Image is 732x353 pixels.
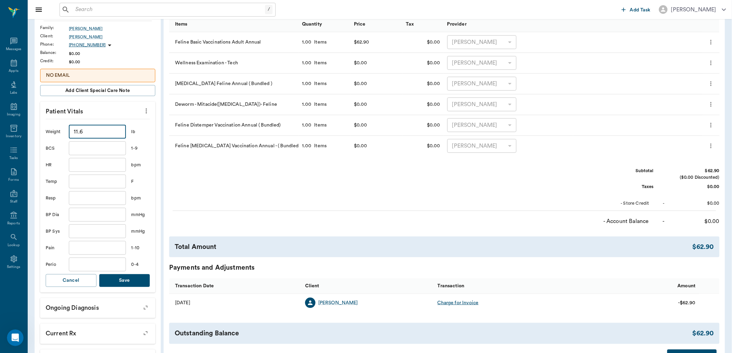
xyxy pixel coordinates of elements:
[706,78,716,90] button: more
[668,217,720,225] div: $0.00
[169,53,299,74] div: Wellness Examination - Tech
[447,15,467,34] div: Provider
[402,136,444,157] div: $0.00
[693,328,714,338] div: $62.90
[9,156,18,161] div: Tasks
[175,276,214,296] div: Transaction Date
[312,142,327,149] div: Items
[668,200,720,207] div: $0.00
[7,221,20,226] div: Reports
[175,15,187,34] div: Items
[299,16,350,32] div: Quantity
[46,274,97,287] button: Cancel
[131,195,150,202] div: bpm
[678,276,696,296] div: Amount
[302,278,434,294] div: Client
[169,74,299,94] div: [MEDICAL_DATA] Feline Annual ( Bundled )
[9,68,18,74] div: Appts
[32,3,46,17] button: Close drawer
[175,242,693,252] div: Total Amount
[402,16,444,32] div: Tax
[354,78,367,89] div: $0.00
[312,59,327,66] div: Items
[302,101,312,108] div: 1.00
[434,278,567,294] div: Transaction
[354,99,367,110] div: $0.00
[706,57,716,69] button: more
[7,264,21,270] div: Settings
[302,80,312,87] div: 1.00
[706,36,716,48] button: more
[8,177,19,183] div: Forms
[169,16,299,32] div: Items
[40,33,69,39] div: Client :
[46,261,63,268] div: Perio
[567,278,699,294] div: Amount
[663,217,665,225] div: -
[40,49,69,56] div: Balance :
[8,243,20,248] div: Lookup
[302,39,312,46] div: 1.00
[706,99,716,110] button: more
[131,245,150,251] div: 1-10
[69,26,155,32] div: [PERSON_NAME]
[40,298,155,315] p: Ongoing diagnosis
[597,200,649,207] div: - Store Credit
[169,136,299,157] div: Feline [MEDICAL_DATA] Vaccination Annual - ( Bundled)
[668,168,720,174] div: $62.90
[7,329,24,346] iframe: Intercom live chat
[402,32,444,53] div: $0.00
[693,242,714,252] div: $62.90
[40,324,155,341] p: Current Rx
[602,184,654,190] div: Taxes
[131,145,150,152] div: 1-9
[447,118,516,132] div: [PERSON_NAME]
[141,105,152,117] button: more
[46,212,63,218] div: BP Dia
[46,162,63,168] div: HR
[131,261,150,268] div: 0-4
[69,34,155,40] a: [PERSON_NAME]
[406,15,414,34] div: Tax
[302,142,312,149] div: 1.00
[69,42,106,48] p: [PHONE_NUMBER]
[169,278,302,294] div: Transaction Date
[302,59,312,66] div: 1.00
[354,120,367,130] div: $0.00
[302,122,312,129] div: 1.00
[40,41,69,47] div: Phone :
[354,15,366,34] div: Price
[73,5,265,15] input: Search
[169,115,299,136] div: Feline Distemper Vaccination Annual ( Bundled)
[318,299,358,306] a: [PERSON_NAME]
[46,129,63,135] div: Weight
[131,162,150,168] div: bpm
[597,217,649,225] div: - Account Balance
[312,39,327,46] div: Items
[40,102,155,119] p: Patient Vitals
[438,276,465,296] div: Transaction
[46,178,63,185] div: Temp
[302,15,322,34] div: Quantity
[402,53,444,74] div: $0.00
[40,25,69,31] div: Family :
[169,32,299,53] div: Feline Basic Vaccinations Adult Annual
[6,47,22,52] div: Messages
[447,35,516,49] div: [PERSON_NAME]
[169,94,299,115] div: Deworm - Mitacide([MEDICAL_DATA])- Feline
[354,141,367,151] div: $0.00
[46,245,63,251] div: Pain
[668,184,720,190] div: $0.00
[402,94,444,115] div: $0.00
[444,16,573,32] div: Provider
[131,228,150,235] div: mmHg
[175,299,190,306] div: 09/24/25
[354,58,367,68] div: $0.00
[402,74,444,94] div: $0.00
[706,119,716,131] button: more
[678,299,696,306] div: -$62.90
[131,178,150,185] div: F
[99,274,150,287] button: Save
